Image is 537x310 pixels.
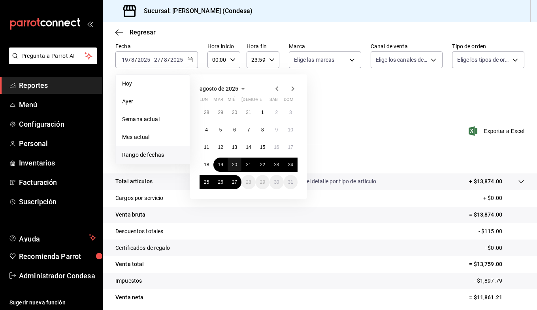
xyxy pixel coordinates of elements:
[115,227,163,236] p: Descuentos totales
[256,97,262,105] abbr: viernes
[218,145,223,150] abbr: 12 de agosto de 2025
[284,158,298,172] button: 24 de agosto de 2025
[122,115,183,124] span: Semana actual
[289,110,292,115] abbr: 3 de agosto de 2025
[154,57,161,63] input: --
[121,57,128,63] input: --
[164,57,168,63] input: --
[204,110,209,115] abbr: 28 de julio de 2025
[130,29,156,36] span: Regresar
[371,44,443,49] label: Canal de venta
[233,127,236,133] abbr: 6 de agosto de 2025
[213,140,227,154] button: 12 de agosto de 2025
[288,179,293,185] abbr: 31 de agosto de 2025
[115,211,145,219] p: Venta bruta
[87,21,93,27] button: open_drawer_menu
[469,260,524,268] p: = $13,759.00
[200,175,213,189] button: 25 de agosto de 2025
[218,110,223,115] abbr: 29 de julio de 2025
[269,158,283,172] button: 23 de agosto de 2025
[260,162,265,167] abbr: 22 de agosto de 2025
[151,57,153,63] span: -
[269,123,283,137] button: 9 de agosto de 2025
[200,97,208,105] abbr: lunes
[470,126,524,136] button: Exportar a Excel
[457,56,510,64] span: Elige los tipos de orden
[200,86,238,92] span: agosto de 2025
[474,277,524,285] p: - $1,897.79
[274,179,279,185] abbr: 30 de agosto de 2025
[200,140,213,154] button: 11 de agosto de 2025
[207,44,240,49] label: Hora inicio
[261,127,264,133] abbr: 8 de agosto de 2025
[241,105,255,120] button: 31 de julio de 2025
[200,84,248,93] button: agosto de 2025
[247,127,250,133] abbr: 7 de agosto de 2025
[232,110,237,115] abbr: 30 de julio de 2025
[228,175,241,189] button: 27 de agosto de 2025
[256,105,269,120] button: 1 de agosto de 2025
[204,179,209,185] abbr: 25 de agosto de 2025
[275,127,278,133] abbr: 9 de agosto de 2025
[9,299,96,307] span: Sugerir nueva función
[256,175,269,189] button: 29 de agosto de 2025
[479,227,524,236] p: - $115.00
[137,57,151,63] input: ----
[213,105,227,120] button: 29 de julio de 2025
[200,123,213,137] button: 4 de agosto de 2025
[138,6,252,16] h3: Sucursal: [PERSON_NAME] (Condesa)
[115,194,164,202] p: Cargos por servicio
[485,244,524,252] p: - $0.00
[469,211,524,219] p: = $13,874.00
[269,175,283,189] button: 30 de agosto de 2025
[246,179,251,185] abbr: 28 de agosto de 2025
[294,56,334,64] span: Elige las marcas
[115,277,142,285] p: Impuestos
[241,97,288,105] abbr: jueves
[19,158,96,168] span: Inventarios
[288,162,293,167] abbr: 24 de agosto de 2025
[115,244,170,252] p: Certificados de regalo
[483,194,524,202] p: + $0.00
[168,57,170,63] span: /
[19,177,96,188] span: Facturación
[218,179,223,185] abbr: 26 de agosto de 2025
[228,123,241,137] button: 6 de agosto de 2025
[241,175,255,189] button: 28 de agosto de 2025
[21,52,85,60] span: Pregunta a Parrot AI
[274,145,279,150] abbr: 16 de agosto de 2025
[205,127,208,133] abbr: 4 de agosto de 2025
[204,162,209,167] abbr: 18 de agosto de 2025
[469,177,502,186] p: + $13,874.00
[218,162,223,167] abbr: 19 de agosto de 2025
[200,158,213,172] button: 18 de agosto de 2025
[19,270,96,281] span: Administrador Condesa
[9,48,97,64] button: Pregunta a Parrot AI
[228,97,235,105] abbr: miércoles
[6,57,97,66] a: Pregunta a Parrot AI
[288,145,293,150] abbr: 17 de agosto de 2025
[170,57,183,63] input: ----
[376,56,428,64] span: Elige los canales de venta
[269,140,283,154] button: 16 de agosto de 2025
[219,127,222,133] abbr: 5 de agosto de 2025
[284,105,298,120] button: 3 de agosto de 2025
[200,105,213,120] button: 28 de julio de 2025
[232,179,237,185] abbr: 27 de agosto de 2025
[289,44,361,49] label: Marca
[19,138,96,149] span: Personal
[122,133,183,141] span: Mes actual
[256,140,269,154] button: 15 de agosto de 2025
[469,293,524,302] p: = $11,861.21
[213,175,227,189] button: 26 de agosto de 2025
[115,177,153,186] p: Total artículos
[115,260,144,268] p: Venta total
[284,97,294,105] abbr: domingo
[128,57,131,63] span: /
[213,97,223,105] abbr: martes
[284,123,298,137] button: 10 de agosto de 2025
[260,145,265,150] abbr: 15 de agosto de 2025
[256,158,269,172] button: 22 de agosto de 2025
[241,123,255,137] button: 7 de agosto de 2025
